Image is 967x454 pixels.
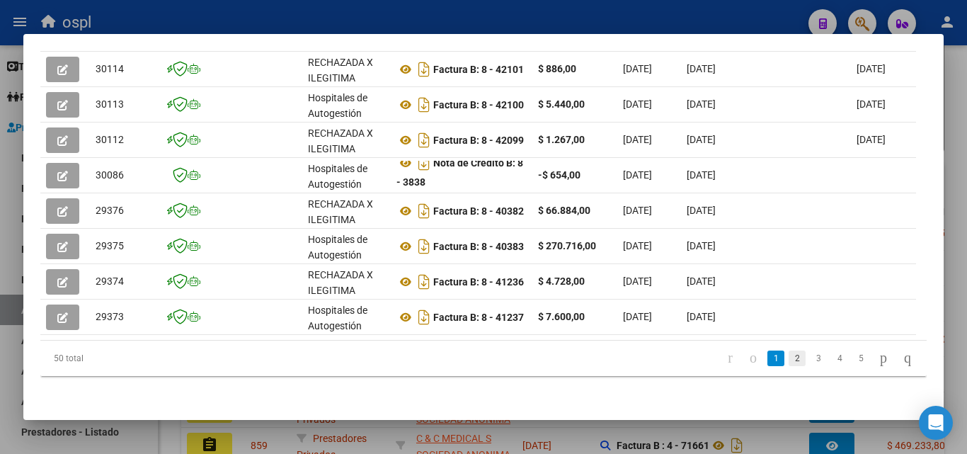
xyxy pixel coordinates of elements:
[743,351,763,366] a: go to previous page
[433,241,524,252] strong: Factura B: 8 - 40383
[433,64,524,75] strong: Factura B: 8 - 42101
[687,98,716,110] span: [DATE]
[415,200,433,222] i: Descargar documento
[96,240,124,251] span: 29375
[415,129,433,152] i: Descargar documento
[96,63,124,74] span: 30114
[96,134,124,145] span: 30112
[308,127,373,155] span: RECHAZADA X ILEGITIMA
[687,276,716,287] span: [DATE]
[623,169,652,181] span: [DATE]
[857,63,886,74] span: [DATE]
[308,92,367,120] span: Hospitales de Autogestión
[810,351,827,366] a: 3
[415,58,433,81] i: Descargar documento
[433,205,524,217] strong: Factura B: 8 - 40382
[308,305,367,332] span: Hospitales de Autogestión
[874,351,893,366] a: go to next page
[538,311,585,322] strong: $ 7.600,00
[538,205,590,216] strong: $ 66.884,00
[433,135,524,146] strong: Factura B: 8 - 42099
[687,311,716,322] span: [DATE]
[829,346,850,370] li: page 4
[415,93,433,116] i: Descargar documento
[96,169,124,181] span: 30086
[789,351,806,366] a: 2
[415,271,433,293] i: Descargar documento
[687,205,716,216] span: [DATE]
[538,276,585,287] strong: $ 4.728,00
[852,351,869,366] a: 5
[433,99,524,110] strong: Factura B: 8 - 42100
[857,98,886,110] span: [DATE]
[623,134,652,145] span: [DATE]
[831,351,848,366] a: 4
[786,346,808,370] li: page 2
[538,98,585,110] strong: $ 5.440,00
[623,311,652,322] span: [DATE]
[623,276,652,287] span: [DATE]
[767,351,784,366] a: 1
[415,235,433,258] i: Descargar documento
[623,98,652,110] span: [DATE]
[808,346,829,370] li: page 3
[623,240,652,251] span: [DATE]
[538,134,585,145] strong: $ 1.267,00
[308,269,373,297] span: RECHAZADA X ILEGITIMA
[308,198,373,226] span: RECHAZADA X ILEGITIMA
[721,351,739,366] a: go to first page
[538,169,580,181] strong: -$ 654,00
[623,205,652,216] span: [DATE]
[687,240,716,251] span: [DATE]
[308,57,373,84] span: RECHAZADA X ILEGITIMA
[687,169,716,181] span: [DATE]
[40,341,215,376] div: 50 total
[415,306,433,329] i: Descargar documento
[433,276,524,288] strong: Factura B: 8 - 41236
[919,406,953,440] div: Open Intercom Messenger
[538,63,576,74] strong: $ 886,00
[433,312,524,323] strong: Factura B: 8 - 41237
[96,205,124,216] span: 29376
[415,152,433,174] i: Descargar documento
[765,346,786,370] li: page 1
[898,351,917,366] a: go to last page
[623,63,652,74] span: [DATE]
[687,63,716,74] span: [DATE]
[96,311,124,322] span: 29373
[96,276,124,287] span: 29374
[308,234,367,261] span: Hospitales de Autogestión
[96,98,124,110] span: 30113
[687,134,716,145] span: [DATE]
[538,240,596,251] strong: $ 270.716,00
[396,157,523,188] strong: Nota de Crédito B: 8 - 3838
[857,134,886,145] span: [DATE]
[850,346,871,370] li: page 5
[308,163,367,191] span: Hospitales de Autogestión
